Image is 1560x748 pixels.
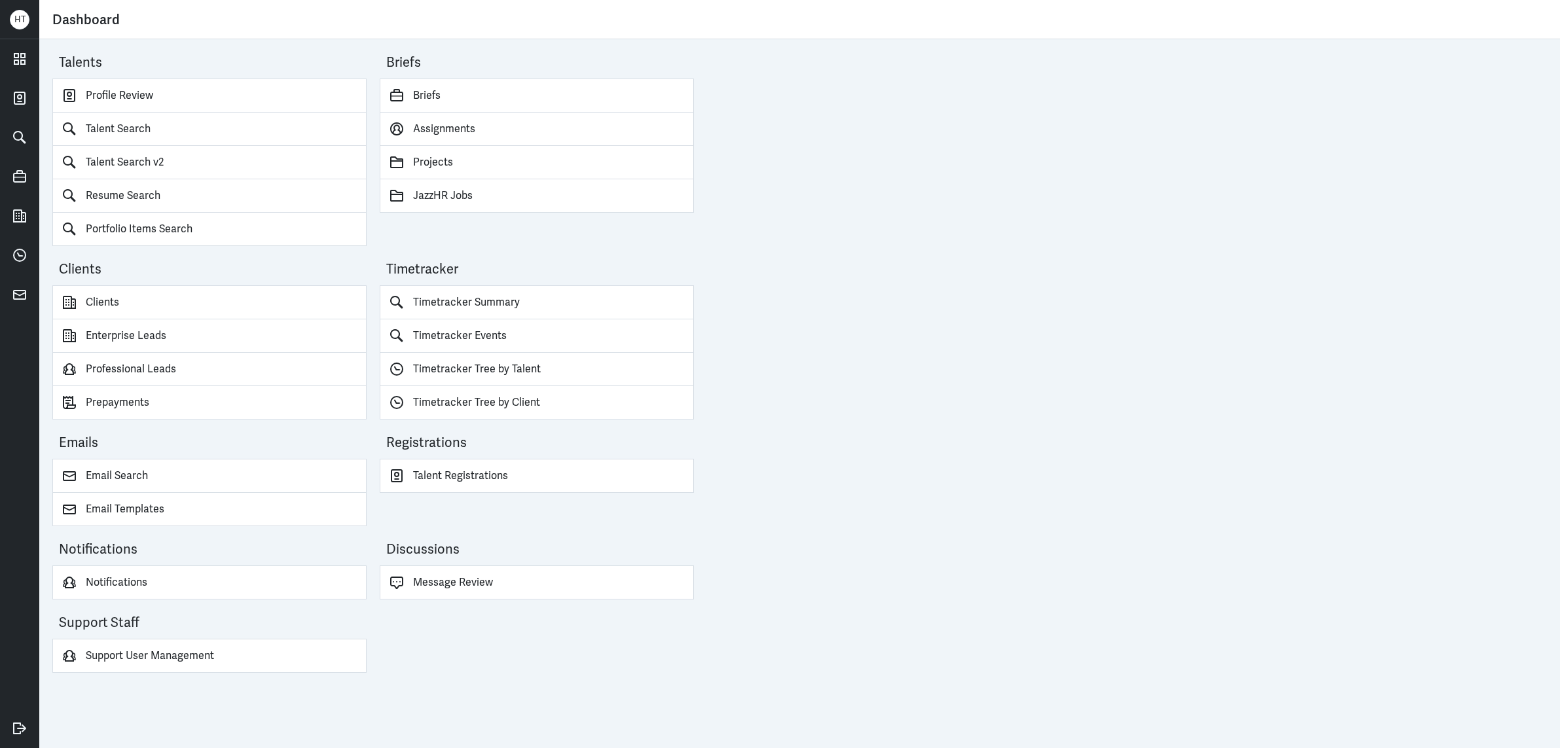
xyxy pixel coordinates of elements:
[52,7,1547,32] div: Dashboard
[52,79,367,113] a: Profile Review
[59,613,367,639] div: Support Staff
[52,565,367,599] a: Notifications
[59,52,367,79] div: Talents
[380,319,694,353] a: Timetracker Events
[380,179,694,213] a: JazzHR Jobs
[59,539,367,565] div: Notifications
[380,386,694,419] a: Timetracker Tree by Client
[52,285,367,319] a: Clients
[59,433,367,459] div: Emails
[380,285,694,319] a: Timetracker Summary
[386,539,694,565] div: Discussions
[380,565,694,599] a: Message Review
[52,459,367,493] a: Email Search
[380,146,694,179] a: Projects
[52,493,367,526] a: Email Templates
[386,259,694,285] div: Timetracker
[52,639,367,673] a: Support User Management
[380,113,694,146] a: Assignments
[10,10,29,29] div: H T
[386,433,694,459] div: Registrations
[52,213,367,246] a: Portfolio Items Search
[52,146,367,179] a: Talent Search v2
[380,459,694,493] a: Talent Registrations
[52,386,367,419] a: Prepayments
[386,52,694,79] div: Briefs
[52,353,367,386] a: Professional Leads
[380,79,694,113] a: Briefs
[52,319,367,353] a: Enterprise Leads
[59,259,367,285] div: Clients
[52,179,367,213] a: Resume Search
[380,353,694,386] a: Timetracker Tree by Talent
[52,113,367,146] a: Talent Search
